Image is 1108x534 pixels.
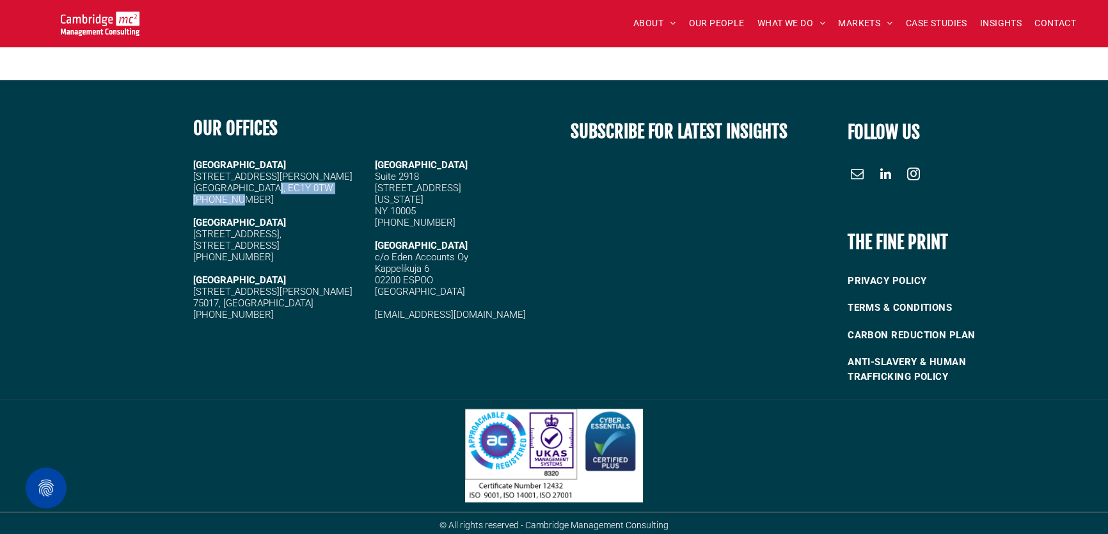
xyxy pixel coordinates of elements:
img: Three certification logos: Approachable Registered, UKAS Management Systems with a tick and certi... [465,409,642,502]
a: instagram [904,164,923,187]
strong: [GEOGRAPHIC_DATA] [193,274,286,286]
a: linkedin [876,164,895,187]
span: © All rights reserved - Cambridge Management Consulting [439,520,669,530]
a: WHAT WE DO [751,13,832,33]
a: CONTACT [1028,13,1082,33]
span: [STREET_ADDRESS][PERSON_NAME] [193,286,352,297]
span: [PHONE_NUMBER] [375,217,455,228]
a: PRIVACY POLICY [848,267,1022,295]
span: [STREET_ADDRESS], [193,228,281,240]
a: Your Business Transformed | Cambridge Management Consulting [61,13,139,27]
span: [STREET_ADDRESS] [375,182,461,194]
span: [US_STATE] [375,194,423,205]
span: [GEOGRAPHIC_DATA] [375,159,468,171]
a: ANTI-SLAVERY & HUMAN TRAFFICKING POLICY [848,349,1022,390]
span: Suite 2918 [375,171,419,182]
img: Go to Homepage [61,12,139,36]
a: email [848,164,867,187]
a: [EMAIL_ADDRESS][DOMAIN_NAME] [375,309,526,320]
a: MARKETS [832,13,899,33]
a: INSIGHTS [974,13,1028,33]
span: [PHONE_NUMBER] [193,194,274,205]
a: ABOUT [627,13,683,33]
span: c/o Eden Accounts Oy Kappelikuja 6 02200 ESPOO [GEOGRAPHIC_DATA] [375,251,468,297]
b: OUR OFFICES [193,117,278,139]
span: [PHONE_NUMBER] [193,309,274,320]
a: CASE STUDIES [899,13,974,33]
a: TERMS & CONDITIONS [848,294,1022,322]
font: FOLLOW US [848,121,920,143]
strong: [GEOGRAPHIC_DATA] [193,159,286,171]
span: [STREET_ADDRESS] [193,240,280,251]
span: NY 10005 [375,205,416,217]
a: OUR PEOPLE [682,13,750,33]
b: THE FINE PRINT [848,231,948,253]
strong: [GEOGRAPHIC_DATA] [193,217,286,228]
span: [STREET_ADDRESS][PERSON_NAME] [GEOGRAPHIC_DATA], EC1Y 0TW [193,171,352,194]
span: [GEOGRAPHIC_DATA] [375,240,468,251]
span: [PHONE_NUMBER] [193,251,274,263]
a: CARBON REDUCTION PLAN [848,322,1022,349]
span: 75017, [GEOGRAPHIC_DATA] [193,297,313,309]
